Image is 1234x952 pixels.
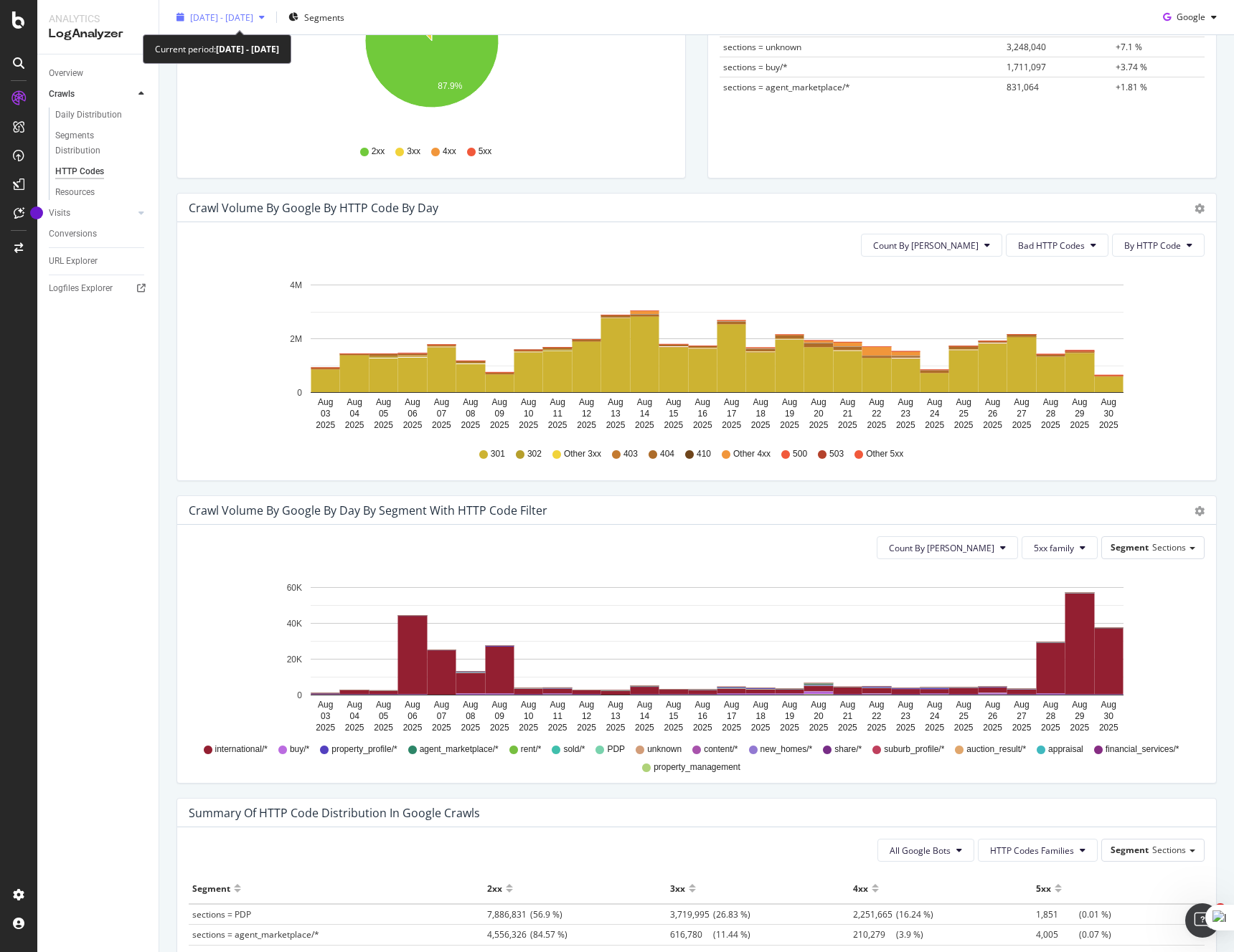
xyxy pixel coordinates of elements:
[704,743,738,756] span: content/*
[751,420,771,430] text: 2025
[1014,700,1029,710] text: Aug
[155,41,279,57] div: Current period:
[552,409,562,419] text: 11
[434,700,449,710] text: Aug
[723,81,850,93] span: sections = agent_marketplace/*
[853,877,868,900] div: 4xx
[487,908,562,920] span: (56.9 %)
[49,87,75,102] div: Crawls
[49,281,149,296] a: Logfiles Explorer
[1017,711,1027,721] text: 27
[316,420,335,430] text: 2025
[785,409,795,419] text: 19
[408,711,418,721] text: 06
[487,908,530,920] span: 7,886,831
[829,448,844,460] span: 503
[49,66,149,81] a: Overview
[331,743,397,756] span: property_profile/*
[1195,506,1205,516] div: gear
[723,61,788,73] span: sections = buy/*
[733,448,771,460] span: Other 4xx
[869,397,884,407] text: Aug
[890,844,951,857] span: All Google Bots
[290,280,302,290] text: 4M
[408,409,418,419] text: 06
[637,700,652,710] text: Aug
[403,420,423,430] text: 2025
[901,711,911,721] text: 23
[495,711,505,721] text: 09
[838,420,857,430] text: 2025
[978,839,1098,862] button: HTTP Codes Families
[290,334,302,344] text: 2M
[697,448,711,460] span: 410
[727,711,737,721] text: 17
[760,743,813,756] span: new_homes/*
[49,227,97,242] div: Conversions
[318,700,333,710] text: Aug
[834,743,862,756] span: share/*
[582,711,592,721] text: 12
[1075,711,1085,721] text: 29
[640,711,650,721] text: 14
[492,397,507,407] text: Aug
[55,108,122,123] div: Daily Distribution
[1036,877,1051,900] div: 5xx
[491,448,505,460] span: 301
[1012,420,1032,430] text: 2025
[1195,204,1205,214] div: gear
[1043,700,1058,710] text: Aug
[698,711,708,721] text: 16
[321,711,331,721] text: 03
[1075,409,1085,419] text: 29
[990,844,1074,857] span: HTTP Codes Families
[1152,844,1186,856] span: Sections
[374,420,393,430] text: 2025
[608,700,623,710] text: Aug
[1111,541,1149,553] span: Segment
[49,281,113,296] div: Logfiles Explorer
[930,711,940,721] text: 24
[635,420,654,430] text: 2025
[985,700,1000,710] text: Aug
[1041,420,1060,430] text: 2025
[1006,234,1108,257] button: Bad HTTP Codes
[49,66,83,81] div: Overview
[461,420,481,430] text: 2025
[55,185,95,200] div: Resources
[1041,723,1060,733] text: 2025
[1036,908,1079,920] span: 1,851
[55,128,135,158] div: Segments Distribution
[755,409,766,419] text: 18
[1101,397,1116,407] text: Aug
[988,711,998,721] text: 26
[49,206,70,221] div: Visits
[190,11,253,23] span: [DATE] - [DATE]
[956,397,971,407] text: Aug
[524,409,534,419] text: 10
[896,723,915,733] text: 2025
[751,723,771,733] text: 2025
[403,723,423,733] text: 2025
[1104,409,1114,419] text: 30
[216,43,279,55] b: [DATE] - [DATE]
[49,206,134,221] a: Visits
[189,268,1205,434] div: A chart.
[722,420,741,430] text: 2025
[437,409,447,419] text: 07
[930,409,940,419] text: 24
[304,11,344,23] span: Segments
[287,619,302,629] text: 40K
[724,397,739,407] text: Aug
[563,743,585,756] span: sold/*
[579,700,594,710] text: Aug
[867,723,887,733] text: 2025
[349,711,359,721] text: 04
[985,397,1000,407] text: Aug
[843,711,853,721] text: 21
[877,839,974,862] button: All Google Bots
[608,397,623,407] text: Aug
[376,700,391,710] text: Aug
[521,743,542,756] span: rent/*
[666,397,681,407] text: Aug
